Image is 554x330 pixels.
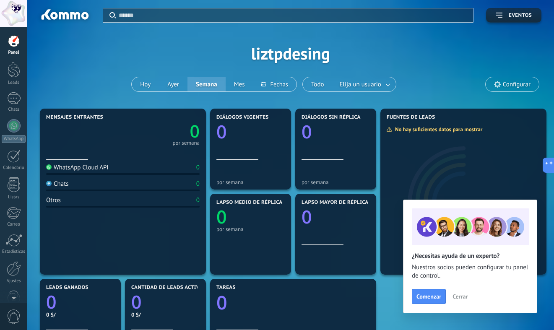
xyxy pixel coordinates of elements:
[449,290,471,303] button: Cerrar
[216,179,285,185] div: por semana
[333,77,396,91] button: Elija un usuario
[216,119,227,144] text: 0
[412,289,446,304] button: Comenzar
[503,81,531,88] span: Configurar
[46,164,52,170] img: WhatsApp Cloud API
[196,164,200,171] div: 0
[46,164,109,171] div: WhatsApp Cloud API
[2,80,26,86] div: Leads
[187,77,226,91] button: Semana
[216,290,227,315] text: 0
[46,285,88,291] span: Leads ganados
[2,278,26,284] div: Ajustes
[131,289,200,314] a: 0
[172,141,200,145] div: por semana
[412,263,528,280] span: Nuestros socios pueden configurar tu panel de control.
[132,77,159,91] button: Hoy
[216,290,370,315] a: 0
[46,114,103,120] span: Mensajes entrantes
[412,252,528,260] h2: ¿Necesitas ayuda de un experto?
[46,289,57,314] text: 0
[2,249,26,255] div: Estadísticas
[159,77,187,91] button: Ayer
[2,165,26,171] div: Calendario
[2,222,26,227] div: Correo
[196,180,200,188] div: 0
[416,294,441,299] span: Comenzar
[46,196,61,204] div: Otros
[190,120,200,143] text: 0
[131,289,142,314] text: 0
[196,196,200,204] div: 0
[46,181,52,186] img: Chats
[303,77,333,91] button: Todo
[131,311,200,318] div: 0 S/
[302,114,361,120] span: Diálogos sin réplica
[226,77,253,91] button: Mes
[216,226,285,232] div: por semana
[302,200,368,205] span: Lapso mayor de réplica
[216,285,236,291] span: Tareas
[338,79,383,90] span: Elija un usuario
[216,200,283,205] span: Lapso medio de réplica
[216,114,269,120] span: Diálogos vigentes
[216,204,227,229] text: 0
[253,77,296,91] button: Fechas
[2,195,26,200] div: Listas
[46,311,114,318] div: 0 S/
[486,8,541,23] button: Eventos
[2,50,26,55] div: Panel
[302,179,370,185] div: por semana
[2,135,26,143] div: WhatsApp
[387,114,435,120] span: Fuentes de leads
[509,13,532,18] span: Eventos
[46,289,114,314] a: 0
[123,120,200,143] a: 0
[46,180,69,188] div: Chats
[2,107,26,112] div: Chats
[302,119,312,144] text: 0
[386,126,488,133] div: No hay suficientes datos para mostrar
[453,294,468,299] span: Cerrar
[131,285,206,291] span: Cantidad de leads activos
[302,204,312,229] text: 0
